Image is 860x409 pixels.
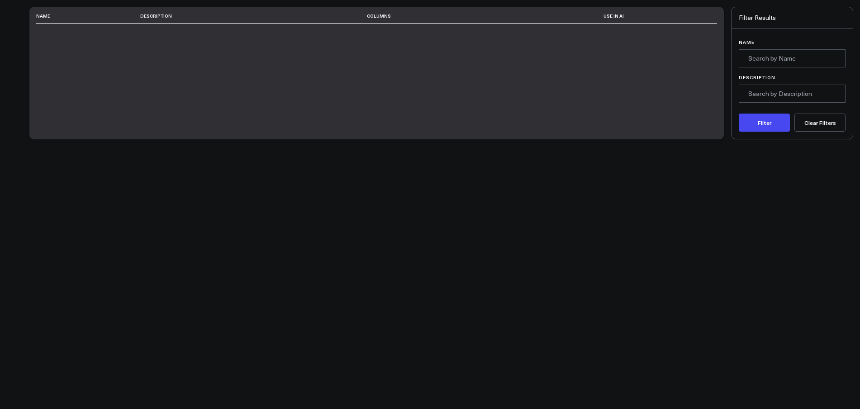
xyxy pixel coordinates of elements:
input: Search by Description [739,85,846,103]
label: Description [739,75,846,80]
label: Name [739,39,846,45]
div: Filter Results [732,7,853,29]
th: Description [140,9,367,24]
button: Filter [739,114,790,132]
th: Name [36,9,140,24]
th: Use in AI [540,9,688,24]
th: Columns [367,9,540,24]
input: Search by Name [739,49,846,67]
button: Clear Filters [794,114,846,132]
